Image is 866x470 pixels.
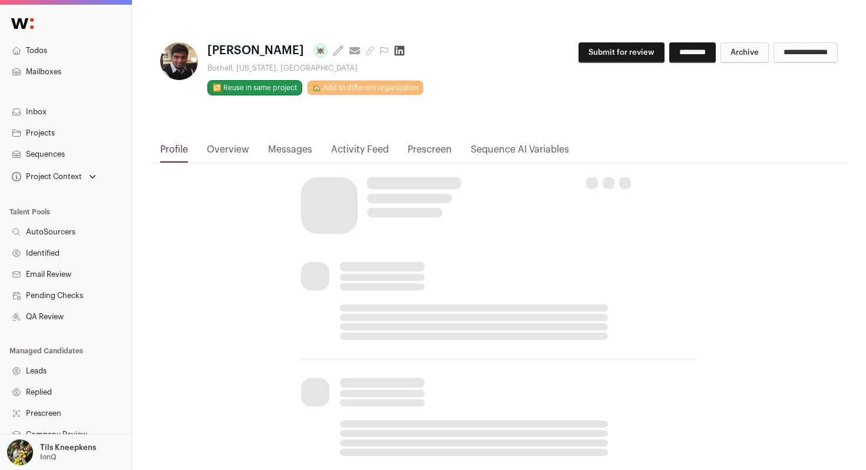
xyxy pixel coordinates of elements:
button: Submit for review [579,42,665,63]
a: Activity Feed [331,143,389,163]
button: Archive [720,42,769,63]
div: Project Context [9,172,82,181]
p: IonQ [40,452,57,462]
button: 🔂 Reuse in same project [207,80,302,95]
a: Prescreen [408,143,452,163]
button: Open dropdown [5,439,98,465]
a: Profile [160,143,188,163]
a: 🏡 Add to different organization [307,80,424,95]
img: 6689865-medium_jpg [7,439,33,465]
a: Sequence AI Variables [471,143,569,163]
span: [PERSON_NAME] [207,42,304,59]
img: a974c7721e372c28627250af5627a4b284f27f9feafc4903b180bd062c29de98.jpg [160,42,198,80]
a: Messages [268,143,312,163]
a: Overview [207,143,249,163]
button: Open dropdown [9,168,98,185]
p: Tils Kneepkens [40,443,96,452]
img: Wellfound [5,12,40,35]
div: Bothell, [US_STATE], [GEOGRAPHIC_DATA] [207,64,424,73]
